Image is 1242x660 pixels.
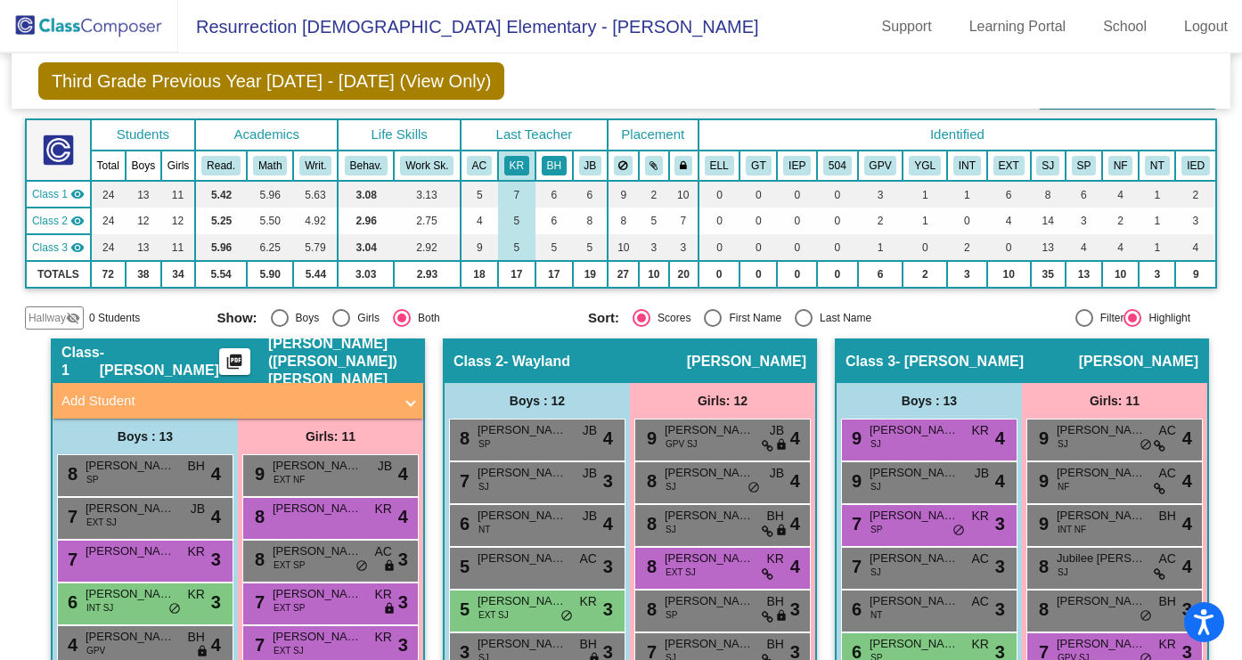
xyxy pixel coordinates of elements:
td: 0 [699,208,740,234]
span: [PERSON_NAME] [870,464,959,482]
span: [PERSON_NAME] [478,507,567,525]
td: 6 [1066,181,1102,208]
span: [PERSON_NAME] [273,457,362,475]
button: 504 [823,156,852,175]
th: Total [91,151,126,181]
th: English Language Learner [699,151,740,181]
th: Extrovert [987,151,1031,181]
span: [PERSON_NAME] [478,464,567,482]
td: 2.96 [338,208,394,234]
div: Girls: 11 [238,419,423,454]
th: Kristi Rose [498,151,535,181]
div: Girls: 11 [1022,383,1207,419]
span: do_not_disturb_alt [1140,438,1152,452]
td: 13 [1031,234,1066,261]
td: 3.08 [338,181,394,208]
span: [PERSON_NAME] [478,421,567,439]
td: 1 [1139,181,1175,208]
td: 13 [126,181,161,208]
button: GT [746,156,771,175]
span: 4 [211,503,221,530]
span: KR [188,542,205,561]
span: BH [1159,507,1176,526]
th: Girls [161,151,195,181]
td: 24 [91,234,126,261]
mat-icon: visibility [70,214,85,228]
td: 2.93 [394,261,461,288]
td: 9 [608,181,639,208]
span: [PERSON_NAME] [86,500,175,517]
td: 2 [1102,208,1139,234]
button: AC [467,156,492,175]
span: Resurrection [DEMOGRAPHIC_DATA] Elementary - [PERSON_NAME] [178,12,759,41]
td: 5.44 [293,261,338,288]
button: NF [1108,156,1133,175]
span: [PERSON_NAME] [665,507,754,525]
span: 4 [398,460,408,487]
td: 3 [669,234,699,261]
button: KR [504,156,529,175]
button: Read. [201,156,241,175]
td: 1 [858,234,903,261]
td: 12 [126,208,161,234]
td: 10 [669,181,699,208]
th: Introvert [947,151,987,181]
td: 3 [1139,261,1175,288]
span: [PERSON_NAME] [86,542,175,560]
td: 8 [573,208,608,234]
button: Writ. [299,156,331,175]
span: 4 [1182,510,1192,537]
td: 24 [91,208,126,234]
td: 12 [161,208,195,234]
span: 8 [642,471,657,491]
td: 0 [817,261,857,288]
td: 0 [699,181,740,208]
span: 7 [455,471,470,491]
td: 20 [669,261,699,288]
div: Boys [289,310,320,326]
td: 0 [817,234,857,261]
td: 0 [903,234,947,261]
td: 10 [987,261,1031,288]
th: Keep with students [639,151,669,181]
td: 0 [817,181,857,208]
span: 6 [455,514,470,534]
span: [PERSON_NAME] [687,353,806,371]
td: 4 [987,208,1031,234]
span: AC [1159,464,1176,483]
button: GPV [864,156,897,175]
td: 2.92 [394,234,461,261]
td: 0 [777,261,817,288]
td: 0 [777,234,817,261]
td: 17 [535,261,573,288]
span: JB [583,421,597,440]
span: - [PERSON_NAME] [895,353,1024,371]
td: 3 [1066,208,1102,234]
span: SJ [870,437,881,451]
button: BH [542,156,567,175]
td: 0 [777,181,817,208]
span: 7 [847,514,862,534]
td: 5.50 [247,208,293,234]
td: 2 [1175,181,1216,208]
span: Class 3 [846,353,895,371]
td: 4 [1102,234,1139,261]
th: Autumn Christmas [461,151,498,181]
td: 4 [1175,234,1216,261]
td: 3.03 [338,261,394,288]
td: 0 [739,208,777,234]
td: 0 [699,261,740,288]
th: Academics [195,119,338,151]
td: Laura Wayland - Wayland [26,208,91,234]
td: 6 [858,261,903,288]
td: 0 [739,234,777,261]
span: 4 [603,425,613,452]
span: INT NF [1058,523,1086,536]
span: [PERSON_NAME] [86,457,175,475]
span: SJ [666,480,676,493]
span: JB [770,464,784,483]
td: Hannah (Moss) Valerio - Moss [26,181,91,208]
button: SP [1072,156,1097,175]
span: JB [583,507,597,526]
span: 8 [455,428,470,448]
